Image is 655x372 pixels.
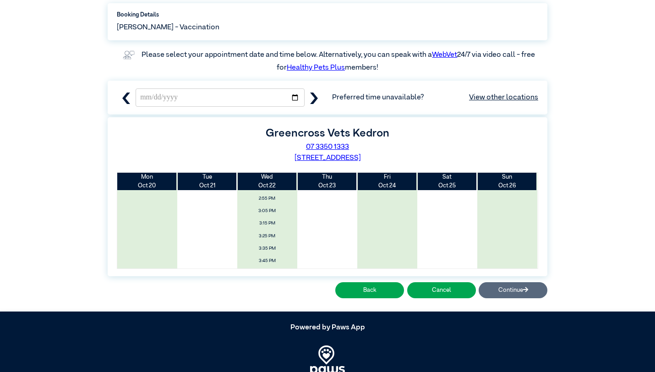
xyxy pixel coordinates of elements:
[432,51,457,59] a: WebVet
[240,193,295,204] span: 2:55 PM
[295,154,361,162] a: [STREET_ADDRESS]
[108,323,547,332] h5: Powered by Paws App
[287,64,345,71] a: Healthy Pets Plus
[120,48,137,62] img: vet
[266,128,389,139] label: Greencross Vets Kedron
[477,173,537,190] th: Oct 26
[417,173,477,190] th: Oct 25
[240,206,295,216] span: 3:05 PM
[407,282,476,298] button: Cancel
[237,173,297,190] th: Oct 22
[117,22,219,33] span: [PERSON_NAME] - Vaccination
[306,143,349,151] a: 07 3350 1333
[297,173,357,190] th: Oct 23
[177,173,237,190] th: Oct 21
[240,218,295,229] span: 3:15 PM
[142,51,536,71] label: Please select your appointment date and time below. Alternatively, you can speak with a 24/7 via ...
[117,11,538,19] label: Booking Details
[240,243,295,254] span: 3:35 PM
[117,173,177,190] th: Oct 20
[335,282,404,298] button: Back
[357,173,417,190] th: Oct 24
[332,92,538,103] span: Preferred time unavailable?
[469,92,538,103] a: View other locations
[240,231,295,241] span: 3:25 PM
[240,256,295,266] span: 3:45 PM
